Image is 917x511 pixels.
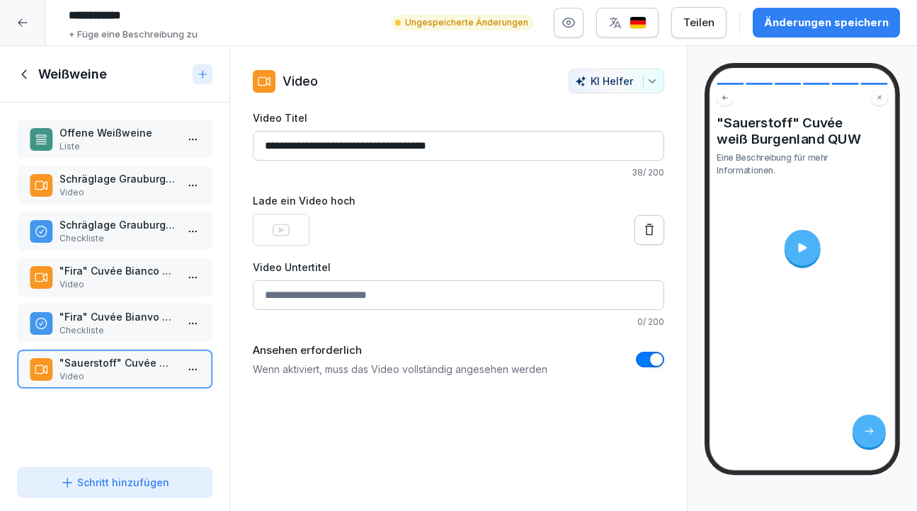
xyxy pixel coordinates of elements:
button: KI Helfer [569,69,664,93]
p: Eine Beschreibung für mehr Informationen. [717,152,888,177]
p: Liste [59,140,176,153]
label: Ansehen erforderlich [253,343,547,359]
p: 38 / 200 [253,166,665,179]
p: Video [59,278,176,291]
p: Video [59,370,176,383]
p: Checkliste [59,324,176,337]
p: "Fira" Cuvée Bianvo Veronese IGT [59,309,176,324]
div: "Sauerstoff" Cuvée weiß Burgenland QUWVideo [17,350,212,389]
button: Teilen [671,7,727,38]
h1: Weißweine [38,66,107,83]
div: Teilen [683,15,714,30]
div: "Fira" Cuvée Bianco Veronese IGTVideo [17,258,212,297]
p: Wenn aktiviert, muss das Video vollständig angesehen werden [253,362,547,377]
p: Video [59,186,176,199]
label: Lade ein Video hoch [253,193,665,208]
button: Schritt hinzufügen [17,467,212,498]
div: Schräglage GrauburgunderCheckliste [17,212,212,251]
div: Offene WeißweineListe [17,120,212,159]
div: Schräglage GrauburgunderVideo [17,166,212,205]
p: Video [283,71,318,91]
div: KI Helfer [575,75,658,87]
button: Änderungen speichern [753,8,900,38]
p: + Füge eine Beschreibung zu [69,28,198,42]
img: de.svg [630,16,647,30]
h4: "Sauerstoff" Cuvée weiß Burgenland QUW [717,115,888,147]
p: 0 / 200 [253,316,665,328]
p: "Fira" Cuvée Bianco Veronese IGT [59,263,176,278]
p: Schräglage Grauburgunder [59,171,176,186]
p: Ungespeicherte Änderungen [405,16,528,29]
p: Schräglage Grauburgunder [59,217,176,232]
div: Änderungen speichern [764,15,889,30]
p: Offene Weißweine [59,125,176,140]
p: "Sauerstoff" Cuvée weiß Burgenland QUW [59,355,176,370]
div: Schritt hinzufügen [60,475,169,490]
div: "Fira" Cuvée Bianvo Veronese IGTCheckliste [17,304,212,343]
label: Video Untertitel [253,260,665,275]
p: Checkliste [59,232,176,245]
label: Video Titel [253,110,665,125]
